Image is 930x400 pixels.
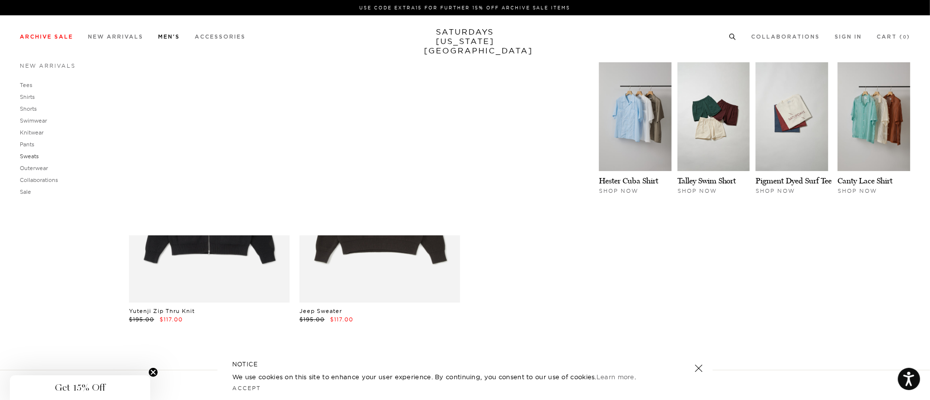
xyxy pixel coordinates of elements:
[20,117,47,124] a: Swimwear
[677,176,736,185] a: Talley Swim Short
[20,105,37,112] a: Shorts
[599,176,658,185] a: Hester Cuba Shirt
[232,372,663,382] p: We use cookies on this site to enhance your user experience. By continuing, you consent to our us...
[20,34,73,40] a: Archive Sale
[160,316,183,323] span: $117.00
[596,373,634,381] a: Learn more
[24,4,906,11] p: Use Code EXTRA15 for Further 15% Off Archive Sale Items
[20,129,43,136] a: Knitwear
[20,93,35,100] a: Shirts
[148,367,158,377] button: Close teaser
[20,188,31,195] a: Sale
[10,375,150,400] div: Get 15% OffClose teaser
[158,34,180,40] a: Men's
[232,360,698,369] h5: NOTICE
[756,176,832,185] a: Pigment Dyed Surf Tee
[20,165,48,172] a: Outerwear
[20,82,32,89] a: Tees
[20,153,39,160] a: Sweats
[129,308,195,314] a: Yutenji Zip Thru Knit
[55,382,105,394] span: Get 15% Off
[903,35,907,40] small: 0
[299,308,342,314] a: Jeep Sweater
[299,316,325,323] span: $195.00
[20,177,58,183] a: Collaborations
[751,34,820,40] a: Collaborations
[330,316,353,323] span: $117.00
[88,34,143,40] a: New Arrivals
[424,27,506,55] a: SATURDAYS[US_STATE][GEOGRAPHIC_DATA]
[877,34,910,40] a: Cart (0)
[20,62,76,69] a: New Arrivals
[232,385,261,392] a: Accept
[195,34,246,40] a: Accessories
[838,176,892,185] a: Canty Lace Shirt
[129,316,154,323] span: $195.00
[835,34,862,40] a: Sign In
[20,141,34,148] a: Pants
